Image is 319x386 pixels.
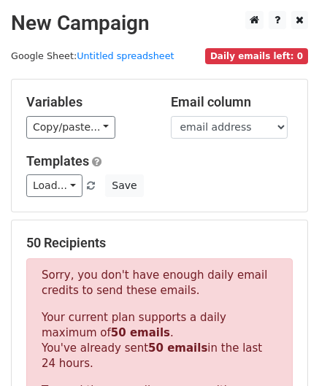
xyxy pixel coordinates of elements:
h5: Email column [171,94,293,110]
a: Copy/paste... [26,116,115,139]
span: Daily emails left: 0 [205,48,308,64]
h2: New Campaign [11,11,308,36]
h5: Variables [26,94,149,110]
a: Untitled spreadsheet [77,50,174,61]
p: Your current plan supports a daily maximum of . You've already sent in the last 24 hours. [42,310,277,371]
button: Save [105,174,143,197]
p: Sorry, you don't have enough daily email credits to send these emails. [42,268,277,298]
a: Daily emails left: 0 [205,50,308,61]
h5: 50 Recipients [26,235,293,251]
a: Load... [26,174,82,197]
a: Templates [26,153,89,169]
small: Google Sheet: [11,50,174,61]
strong: 50 emails [111,326,170,339]
strong: 50 emails [148,341,207,355]
iframe: Chat Widget [246,316,319,386]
